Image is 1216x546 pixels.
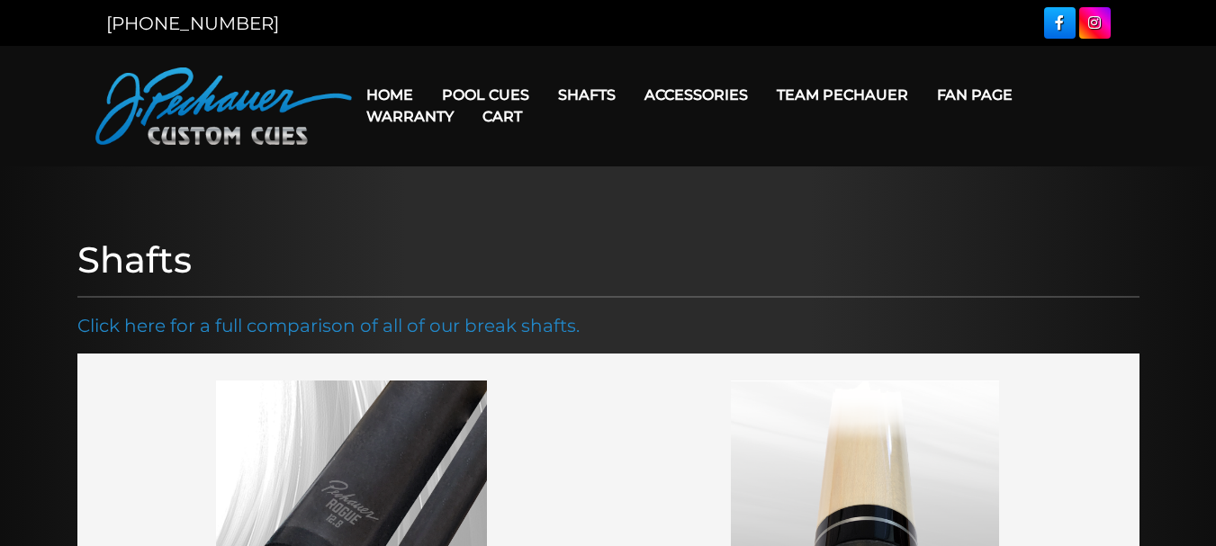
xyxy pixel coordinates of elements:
a: Shafts [544,72,630,118]
h1: Shafts [77,238,1139,282]
a: Pool Cues [428,72,544,118]
img: Pechauer Custom Cues [95,67,352,145]
a: Cart [468,94,536,139]
a: [PHONE_NUMBER] [106,13,279,34]
a: Warranty [352,94,468,139]
a: Home [352,72,428,118]
a: Click here for a full comparison of all of our break shafts. [77,315,580,336]
a: Accessories [630,72,762,118]
a: Team Pechauer [762,72,923,118]
a: Fan Page [923,72,1027,118]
